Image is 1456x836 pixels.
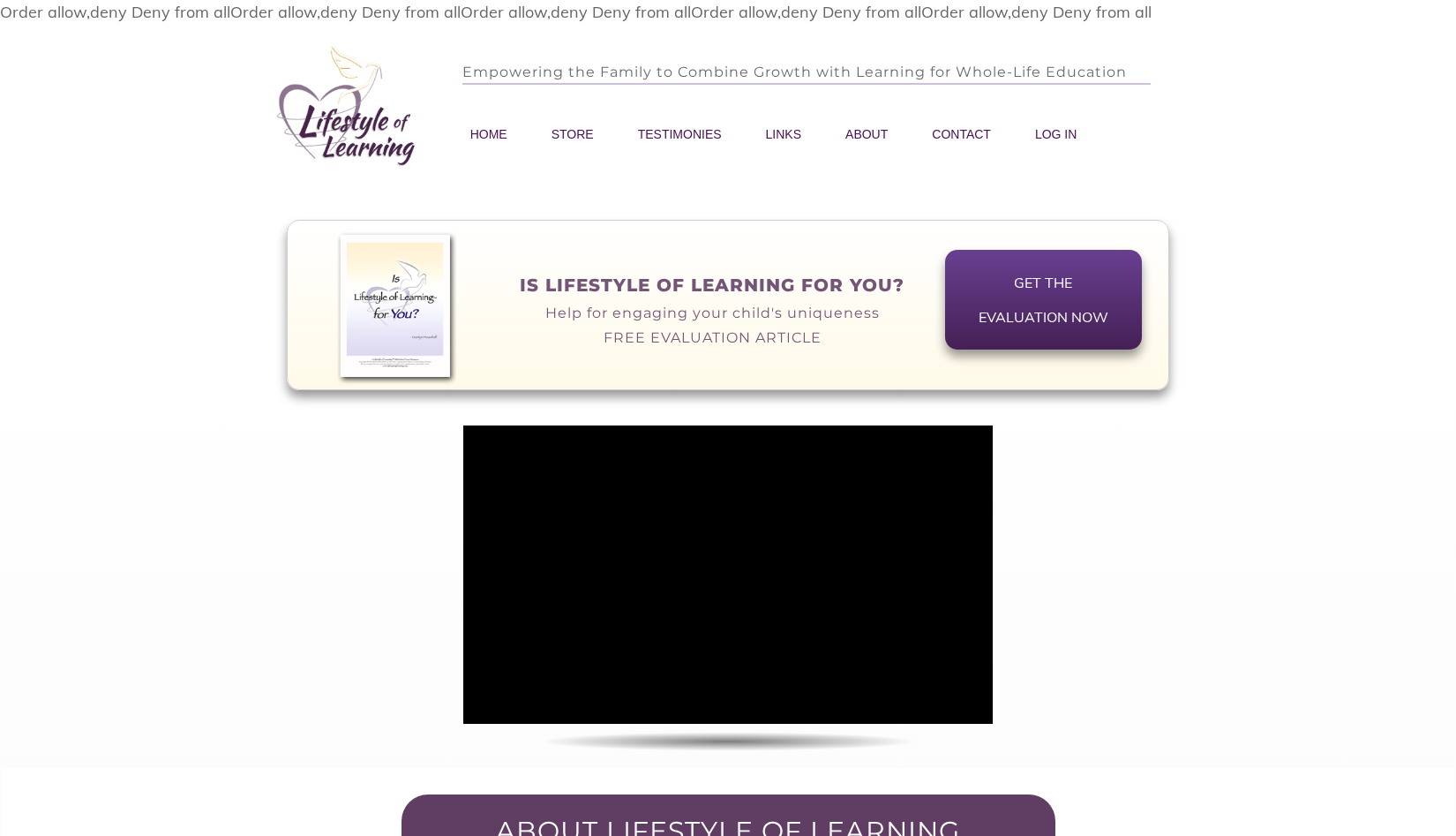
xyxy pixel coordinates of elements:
a: ABOUT [845,122,888,147]
a: HOME [470,122,507,147]
span: Get the evaluation now [972,266,1115,334]
a: TESTIMONIES [638,122,722,147]
a: LOG IN [1035,122,1077,147]
filesmatch: Order allow,deny Deny from all [230,2,461,22]
a: Get the evaluation now [945,250,1142,350]
a: LINKS [766,122,801,147]
filesmatch: Order allow,deny Deny from all [921,2,1152,22]
span: Help for engaging your child's uniqueness [545,305,880,321]
span: Is Lifestyle of Learning for You? [520,275,904,296]
filesmatch: Order allow,deny Deny from all [691,2,921,22]
img: LOL_logo_new copy [259,34,436,179]
p: Empowering the Family to Combine Growth with Learning for Whole-Life Education [462,47,1257,98]
filesmatch: Order allow,deny Deny from all [461,2,691,22]
a: CONTACT [932,122,991,147]
span: FREE EVALUATION ARTICLE [604,329,822,346]
a: STORE [552,122,594,147]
